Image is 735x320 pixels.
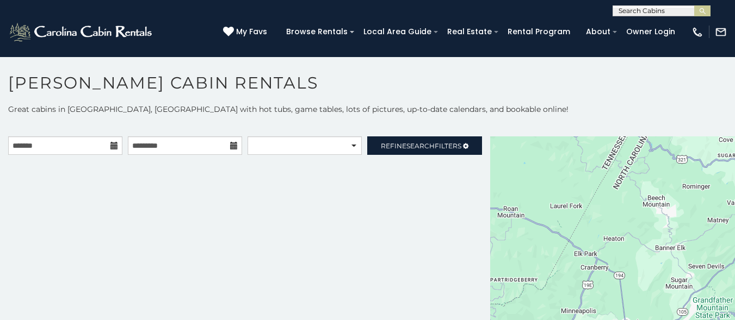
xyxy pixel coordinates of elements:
[381,142,461,150] span: Refine Filters
[502,23,576,40] a: Rental Program
[223,26,270,38] a: My Favs
[442,23,497,40] a: Real Estate
[281,23,353,40] a: Browse Rentals
[715,26,727,38] img: mail-regular-white.png
[580,23,616,40] a: About
[236,26,267,37] span: My Favs
[406,142,435,150] span: Search
[621,23,681,40] a: Owner Login
[358,23,437,40] a: Local Area Guide
[8,21,155,43] img: White-1-2.png
[691,26,703,38] img: phone-regular-white.png
[367,136,481,155] a: RefineSearchFilters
